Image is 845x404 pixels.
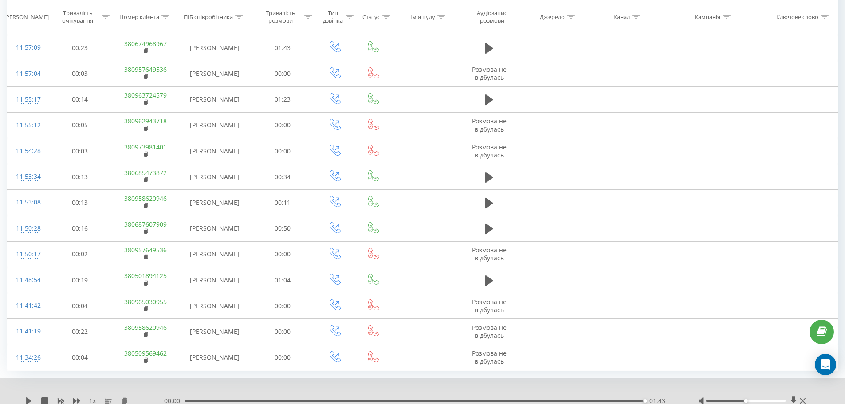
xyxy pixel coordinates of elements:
[124,298,167,306] a: 380965030955
[251,293,315,319] td: 00:00
[179,61,251,86] td: [PERSON_NAME]
[124,246,167,254] a: 380957649536
[48,345,112,370] td: 00:04
[124,91,167,99] a: 380963724579
[48,112,112,138] td: 00:05
[16,142,39,160] div: 11:54:28
[48,164,112,190] td: 00:13
[179,35,251,61] td: [PERSON_NAME]
[179,293,251,319] td: [PERSON_NAME]
[179,164,251,190] td: [PERSON_NAME]
[48,319,112,345] td: 00:22
[251,164,315,190] td: 00:34
[124,349,167,357] a: 380509569462
[613,13,630,20] div: Канал
[643,399,647,403] div: Accessibility label
[251,112,315,138] td: 00:00
[466,9,518,24] div: Аудіозапис розмови
[48,216,112,241] td: 00:16
[472,323,507,340] span: Розмова не відбулась
[259,9,303,24] div: Тривалість розмови
[48,61,112,86] td: 00:03
[124,143,167,151] a: 380973981401
[179,86,251,112] td: [PERSON_NAME]
[124,39,167,48] a: 380674968967
[179,112,251,138] td: [PERSON_NAME]
[48,190,112,216] td: 00:13
[48,293,112,319] td: 00:04
[322,9,343,24] div: Тип дзвінка
[472,117,507,133] span: Розмова не відбулась
[124,271,167,280] a: 380501894125
[179,241,251,267] td: [PERSON_NAME]
[179,267,251,293] td: [PERSON_NAME]
[48,86,112,112] td: 00:14
[16,246,39,263] div: 11:50:17
[16,39,39,56] div: 11:57:09
[815,354,836,375] div: Open Intercom Messenger
[472,65,507,82] span: Розмова не відбулась
[472,143,507,159] span: Розмова не відбулась
[179,190,251,216] td: [PERSON_NAME]
[124,323,167,332] a: 380958620946
[16,297,39,314] div: 11:41:42
[251,190,315,216] td: 00:11
[410,13,435,20] div: Ім'я пулу
[16,220,39,237] div: 11:50:28
[124,169,167,177] a: 380685473872
[16,168,39,185] div: 11:53:34
[251,61,315,86] td: 00:00
[179,345,251,370] td: [PERSON_NAME]
[124,117,167,125] a: 380962943718
[124,194,167,203] a: 380958620946
[251,267,315,293] td: 01:04
[16,91,39,108] div: 11:55:17
[16,117,39,134] div: 11:55:12
[179,138,251,164] td: [PERSON_NAME]
[16,349,39,366] div: 11:34:26
[695,13,720,20] div: Кампанія
[184,13,233,20] div: ПІБ співробітника
[16,323,39,340] div: 11:41:19
[124,65,167,74] a: 380957649536
[119,13,159,20] div: Номер клієнта
[251,319,315,345] td: 00:00
[179,319,251,345] td: [PERSON_NAME]
[251,241,315,267] td: 00:00
[744,399,747,403] div: Accessibility label
[362,13,380,20] div: Статус
[48,241,112,267] td: 00:02
[179,216,251,241] td: [PERSON_NAME]
[4,13,49,20] div: [PERSON_NAME]
[251,138,315,164] td: 00:00
[16,194,39,211] div: 11:53:08
[48,35,112,61] td: 00:23
[251,345,315,370] td: 00:00
[776,13,818,20] div: Ключове слово
[56,9,100,24] div: Тривалість очікування
[472,349,507,365] span: Розмова не відбулась
[472,298,507,314] span: Розмова не відбулась
[540,13,565,20] div: Джерело
[251,86,315,112] td: 01:23
[251,35,315,61] td: 01:43
[16,65,39,82] div: 11:57:04
[472,246,507,262] span: Розмова не відбулась
[16,271,39,289] div: 11:48:54
[251,216,315,241] td: 00:50
[48,267,112,293] td: 00:19
[124,220,167,228] a: 380687607909
[48,138,112,164] td: 00:03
